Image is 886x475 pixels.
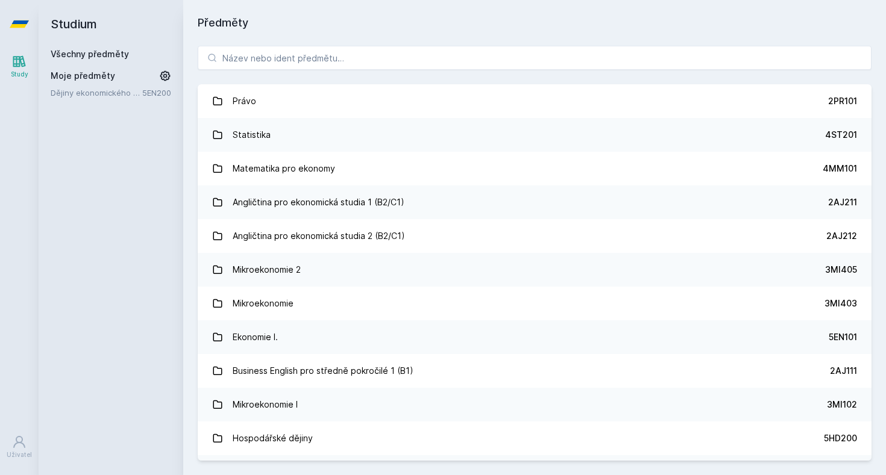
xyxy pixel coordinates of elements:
[198,287,872,320] a: Mikroekonomie 3MI403
[233,393,298,417] div: Mikroekonomie I
[233,224,405,248] div: Angličtina pro ekonomická studia 2 (B2/C1)
[233,190,404,214] div: Angličtina pro ekonomická studia 1 (B2/C1)
[830,365,857,377] div: 2AJ111
[51,70,115,82] span: Moje předměty
[828,196,857,208] div: 2AJ211
[198,118,872,152] a: Statistika 4ST201
[198,84,872,118] a: Právo 2PR101
[233,157,335,181] div: Matematika pro ekonomy
[51,49,129,59] a: Všechny předměty
[51,87,142,99] a: Dějiny ekonomického myšlení
[829,331,857,343] div: 5EN101
[198,253,872,287] a: Mikroekonomie 2 3MI405
[825,129,857,141] div: 4ST201
[826,230,857,242] div: 2AJ212
[828,95,857,107] div: 2PR101
[142,88,171,98] a: 5EN200
[825,297,857,309] div: 3MI403
[7,450,32,459] div: Uživatel
[2,48,36,85] a: Study
[233,258,301,282] div: Mikroekonomie 2
[198,152,872,185] a: Matematika pro ekonomy 4MM101
[233,359,413,383] div: Business English pro středně pokročilé 1 (B1)
[198,388,872,421] a: Mikroekonomie I 3MI102
[198,46,872,70] input: Název nebo ident předmětu…
[233,89,256,113] div: Právo
[233,426,313,450] div: Hospodářské dějiny
[198,14,872,31] h1: Předměty
[198,354,872,388] a: Business English pro středně pokročilé 1 (B1) 2AJ111
[198,320,872,354] a: Ekonomie I. 5EN101
[233,291,294,315] div: Mikroekonomie
[827,399,857,411] div: 3MI102
[233,123,271,147] div: Statistika
[11,70,28,79] div: Study
[198,185,872,219] a: Angličtina pro ekonomická studia 1 (B2/C1) 2AJ211
[823,163,857,175] div: 4MM101
[198,219,872,253] a: Angličtina pro ekonomická studia 2 (B2/C1) 2AJ212
[824,432,857,444] div: 5HD200
[2,429,36,465] a: Uživatel
[825,264,857,276] div: 3MI405
[198,421,872,455] a: Hospodářské dějiny 5HD200
[233,325,278,349] div: Ekonomie I.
